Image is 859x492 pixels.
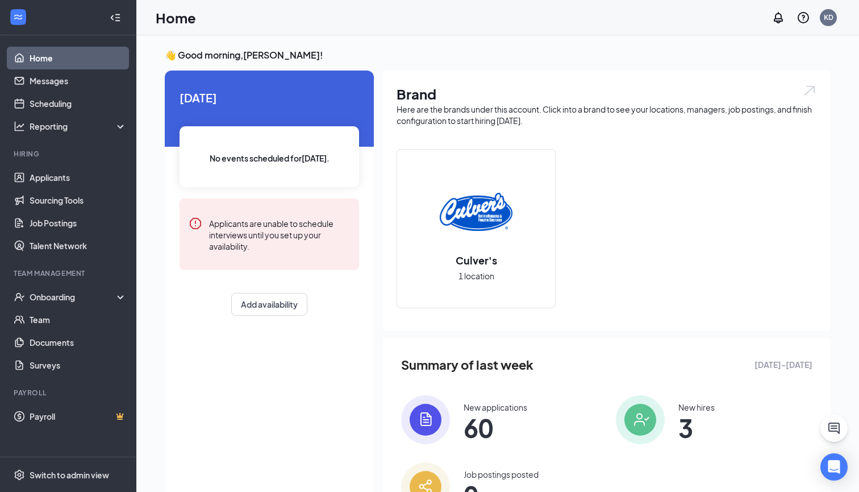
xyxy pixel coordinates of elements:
h2: Culver's [444,253,508,267]
div: Hiring [14,149,124,159]
img: icon [616,395,665,444]
svg: ChatActive [827,421,841,435]
div: Applicants are unable to schedule interviews until you set up your availability. [209,217,350,252]
div: Team Management [14,268,124,278]
a: Team [30,308,127,331]
a: Home [30,47,127,69]
div: KD [824,13,833,22]
div: New applications [464,402,527,413]
div: Switch to admin view [30,469,109,481]
svg: Collapse [110,12,121,23]
a: Job Postings [30,212,127,234]
a: PayrollCrown [30,405,127,428]
div: Payroll [14,388,124,398]
a: Surveys [30,354,127,377]
span: [DATE] [180,89,359,106]
div: New hires [678,402,715,413]
button: ChatActive [820,415,848,442]
span: [DATE] - [DATE] [754,358,812,371]
svg: Error [189,217,202,230]
h1: Brand [397,84,817,104]
div: Here are the brands under this account. Click into a brand to see your locations, managers, job p... [397,104,817,126]
a: Messages [30,69,127,92]
svg: QuestionInfo [797,11,810,24]
button: Add availability [231,293,307,316]
span: 3 [678,417,715,438]
svg: Settings [14,469,25,481]
a: Talent Network [30,234,127,257]
h3: 👋 Good morning, [PERSON_NAME] ! [165,49,831,61]
div: Reporting [30,121,127,132]
svg: WorkstreamLogo [12,11,24,23]
svg: UserCheck [14,291,25,303]
img: icon [401,395,450,444]
img: open.6027fd2a22e1237b5b06.svg [802,84,817,97]
span: Summary of last week [401,355,533,375]
svg: Notifications [772,11,785,24]
span: 60 [464,417,527,438]
a: Documents [30,331,127,354]
div: Job postings posted [464,469,539,480]
img: Culver's [440,176,512,249]
span: No events scheduled for [DATE] . [210,152,330,164]
h1: Home [156,8,196,27]
div: Open Intercom Messenger [820,453,848,481]
div: Onboarding [30,291,117,303]
svg: Analysis [14,121,25,132]
a: Applicants [30,166,127,189]
a: Sourcing Tools [30,189,127,212]
a: Scheduling [30,92,127,115]
span: 1 location [458,270,494,282]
